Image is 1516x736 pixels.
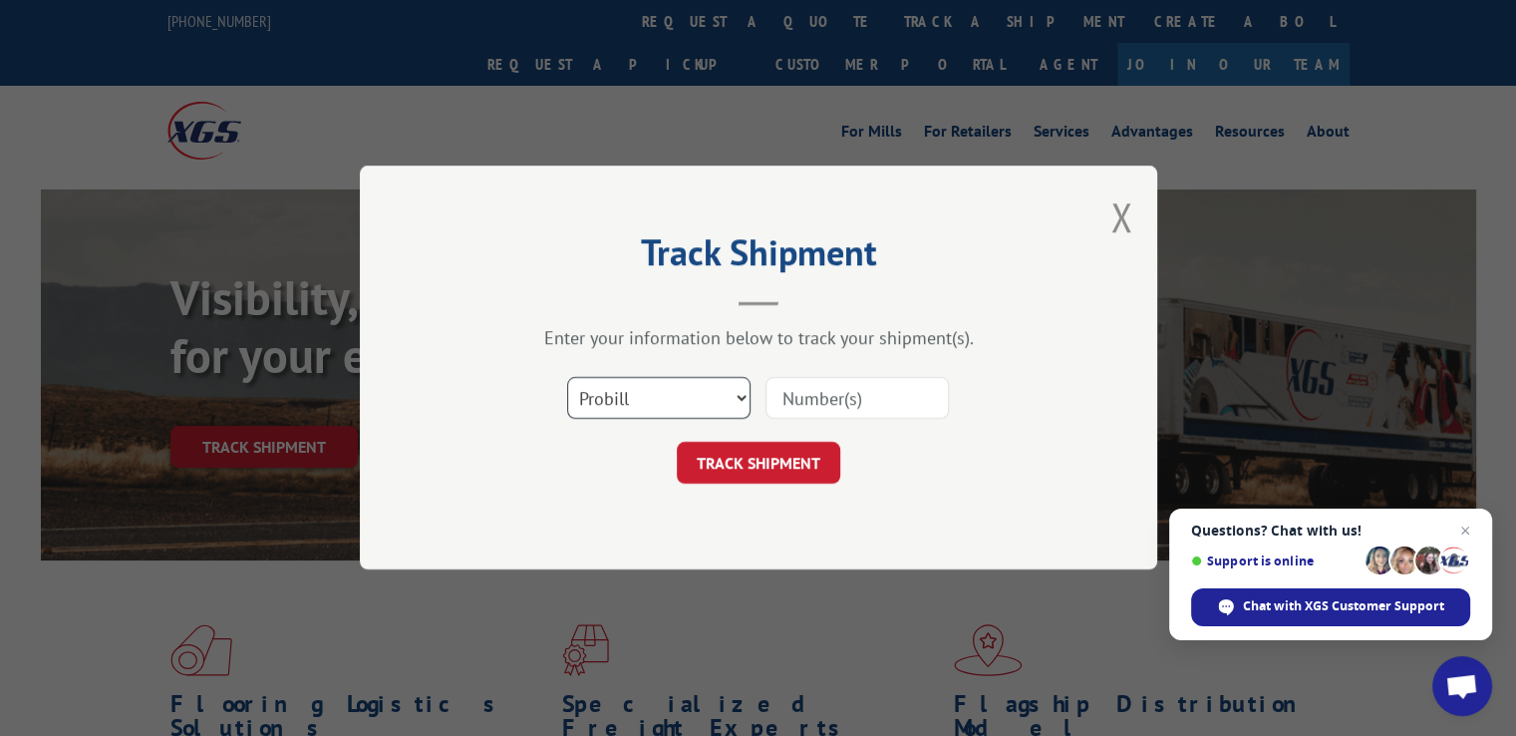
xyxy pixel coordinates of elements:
[1243,597,1444,615] span: Chat with XGS Customer Support
[1110,190,1132,243] button: Close modal
[1453,519,1477,543] span: Close chat
[677,443,840,485] button: TRACK SHIPMENT
[459,238,1058,276] h2: Track Shipment
[1432,656,1492,716] div: Open chat
[765,378,949,420] input: Number(s)
[1191,588,1470,626] div: Chat with XGS Customer Support
[1191,523,1470,539] span: Questions? Chat with us!
[1191,553,1359,568] span: Support is online
[459,327,1058,350] div: Enter your information below to track your shipment(s).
